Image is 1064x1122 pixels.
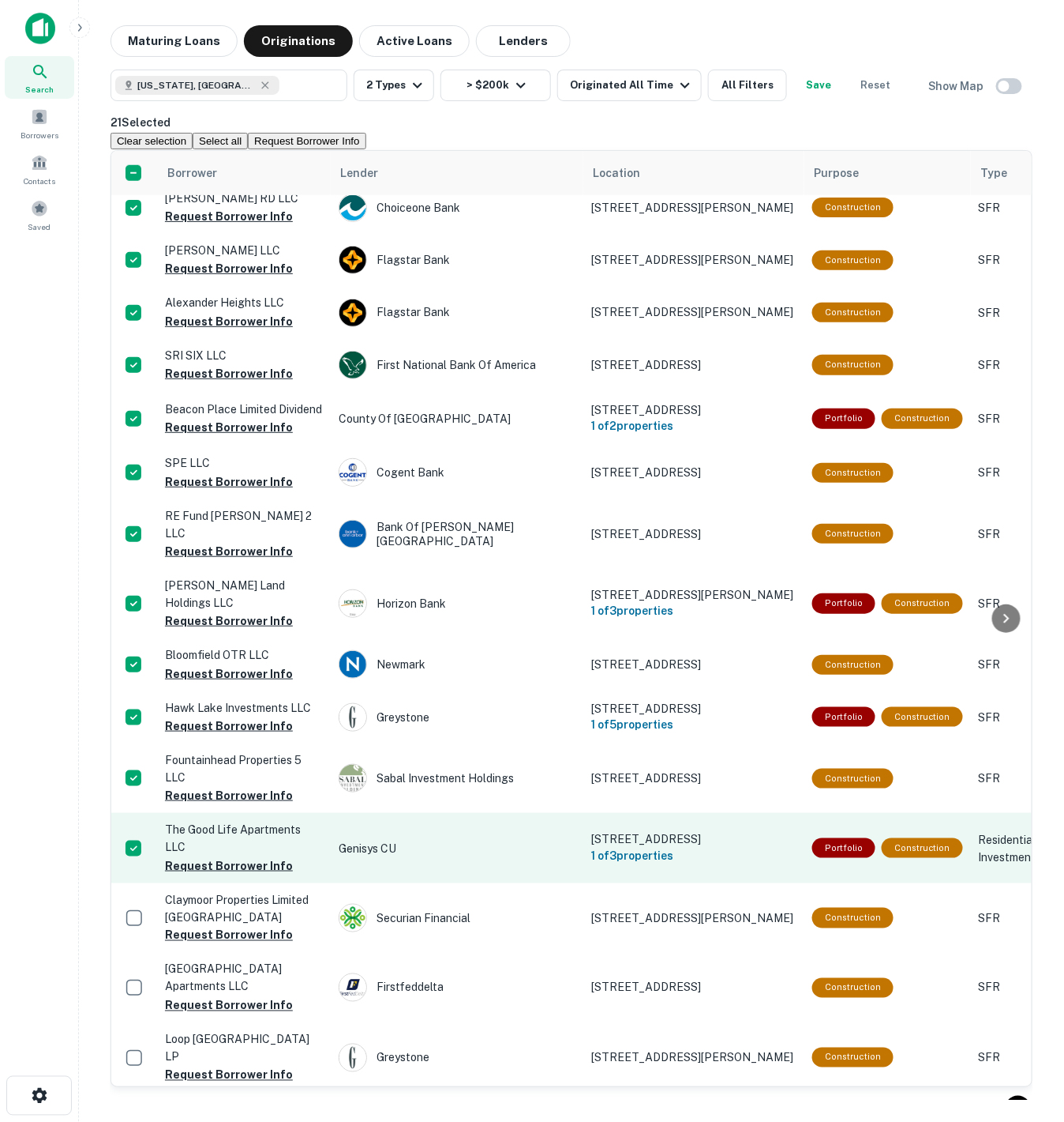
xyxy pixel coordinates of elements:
p: Fountainhead Properties 5 LLC [165,751,323,786]
button: Reset [850,70,901,101]
p: SFR [979,410,1058,427]
a: Search [5,56,74,99]
button: Select all [193,133,248,149]
p: [GEOGRAPHIC_DATA] Apartments LLC [165,961,323,996]
img: picture [339,1045,366,1071]
button: Request Borrower Info [165,996,293,1015]
p: SRI SIX LLC [165,347,323,364]
button: 2 Types [354,70,434,101]
div: This loan purpose was for construction [812,524,894,544]
th: Borrower [157,151,331,195]
p: [STREET_ADDRESS] [591,832,796,846]
p: [PERSON_NAME] LLC [165,242,323,259]
p: Bloomfield OTR LLC [165,646,323,664]
button: Export [111,1097,172,1120]
p: SFR [979,199,1058,216]
button: Request Borrower Info [165,364,293,383]
div: This loan purpose was for construction [882,707,963,727]
span: Type [980,164,1028,183]
span: [US_STATE], [GEOGRAPHIC_DATA] [137,78,256,92]
img: picture [339,765,366,792]
img: picture [339,247,366,273]
div: This loan purpose was for construction [882,409,963,428]
th: Purpose [804,151,971,195]
button: Request Borrower Info [165,207,293,226]
div: This loan purpose was for construction [812,655,894,675]
th: Location [583,151,804,195]
p: SFR [979,525,1058,543]
h6: 1 of 2 properties [591,417,796,435]
button: Request Borrower Info [248,133,365,149]
h6: 1 of 3 properties [591,847,796,864]
button: Request Borrower Info [165,473,293,491]
div: This is a portfolio loan with 3 properties [812,593,875,613]
div: 25 [846,1097,885,1120]
img: capitalize-icon.png [25,13,55,44]
span: Contacts [24,175,55,187]
button: Request Borrower Info [165,542,293,561]
p: [STREET_ADDRESS][PERSON_NAME] [591,305,796,319]
iframe: Chat Widget [985,996,1064,1071]
button: Originations [244,25,353,57]
a: Contacts [5,148,74,190]
p: [STREET_ADDRESS][PERSON_NAME] [591,1051,796,1065]
span: Saved [28,220,51,233]
div: Bank Of [PERSON_NAME][GEOGRAPHIC_DATA] [339,520,575,548]
div: This loan purpose was for construction [882,838,963,858]
button: Request Borrower Info [165,857,293,875]
div: This loan purpose was for construction [812,908,894,928]
p: [STREET_ADDRESS] [591,657,796,672]
p: [STREET_ADDRESS][PERSON_NAME] [591,253,796,267]
img: picture [339,651,366,678]
p: [STREET_ADDRESS][PERSON_NAME] [591,911,796,925]
p: Loop [GEOGRAPHIC_DATA] LP [165,1031,323,1066]
img: picture [339,194,366,221]
button: Save your search to get updates of matches that match your search criteria. [793,70,844,101]
p: [STREET_ADDRESS] [591,981,796,995]
p: 1–25 of 54 [910,1099,971,1118]
button: Request Borrower Info [165,717,293,736]
button: Request Borrower Info [165,612,293,631]
div: This loan purpose was for construction [812,463,894,483]
p: RE Fund [PERSON_NAME] 2 LLC [165,507,323,542]
div: This loan purpose was for construction [812,198,894,217]
div: This loan purpose was for construction [812,250,894,270]
p: SFR [979,464,1058,481]
div: This is a portfolio loan with 2 properties [812,409,875,428]
h6: 1 of 5 properties [591,716,796,733]
p: [STREET_ADDRESS] [591,358,796,372]
p: [STREET_ADDRESS][PERSON_NAME] [591,588,796,602]
a: Borrowers [5,102,74,145]
div: Flagstar Bank [339,299,575,327]
p: SPE LLC [165,454,323,472]
h6: Show Map [928,77,987,95]
div: This loan purpose was for construction [812,355,894,375]
th: Lender [331,151,583,195]
div: Cogent Bank [339,458,575,487]
img: picture [339,974,366,1001]
p: SFR [979,770,1058,787]
button: Originated All Time [557,70,702,101]
span: Lender [340,164,378,183]
button: Request Borrower Info [165,418,293,437]
button: Request Borrower Info [165,786,293,805]
div: Originated All Time [570,76,695,95]
p: SFR [979,356,1058,374]
a: Saved [5,194,74,236]
p: [STREET_ADDRESS] [591,527,796,541]
img: picture [339,521,366,548]
div: This loan purpose was for construction [882,593,963,613]
button: Lenders [476,25,571,57]
div: Sabal Investment Holdings [339,764,575,793]
button: > $200k [440,70,551,101]
div: Greystone [339,703,575,732]
img: picture [339,704,366,731]
p: SFR [979,979,1058,996]
img: picture [339,459,366,486]
p: Residential Investment [979,831,1058,866]
p: [PERSON_NAME] Land Holdings LLC [165,577,323,612]
div: This loan purpose was for construction [812,303,894,322]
